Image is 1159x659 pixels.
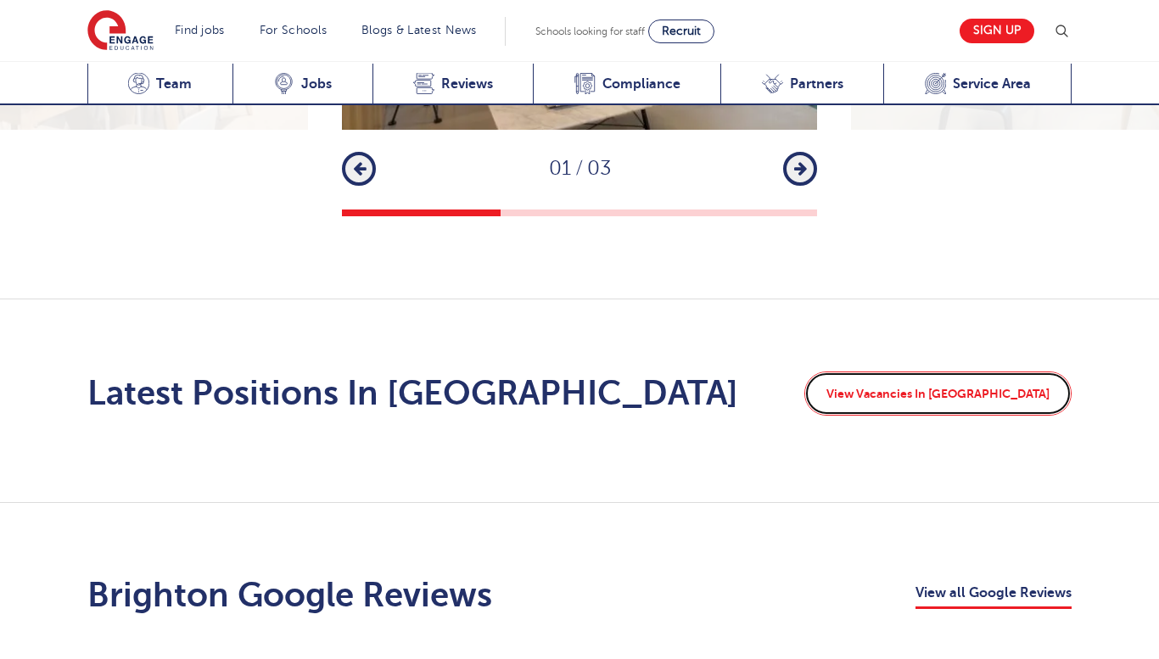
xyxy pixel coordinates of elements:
span: Partners [790,75,843,92]
span: Team [156,75,192,92]
button: 1 of 3 [342,209,501,216]
a: Compliance [533,64,720,105]
a: Jobs [232,64,372,105]
span: Service Area [953,75,1031,92]
a: View all Google Reviews [915,582,1072,609]
a: Reviews [372,64,534,105]
button: 3 of 3 [658,209,817,216]
span: Compliance [602,75,680,92]
span: Reviews [441,75,493,92]
a: Find jobs [175,24,225,36]
h2: Brighton Google Reviews [87,575,492,616]
img: Engage Education [87,10,154,53]
a: Recruit [648,20,714,43]
a: For Schools [260,24,327,36]
a: Sign up [960,19,1034,43]
a: Partners [720,64,883,105]
span: 01 [549,157,571,180]
a: Team [87,64,232,105]
button: 2 of 3 [501,209,659,216]
span: Jobs [301,75,332,92]
span: 03 [587,157,611,180]
span: Recruit [662,25,701,37]
a: Blogs & Latest News [361,24,477,36]
a: Service Area [883,64,1072,105]
h2: Latest Positions In [GEOGRAPHIC_DATA] [87,373,738,414]
a: View Vacancies In [GEOGRAPHIC_DATA] [804,371,1072,416]
span: Schools looking for staff [535,25,645,37]
span: / [571,157,587,180]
